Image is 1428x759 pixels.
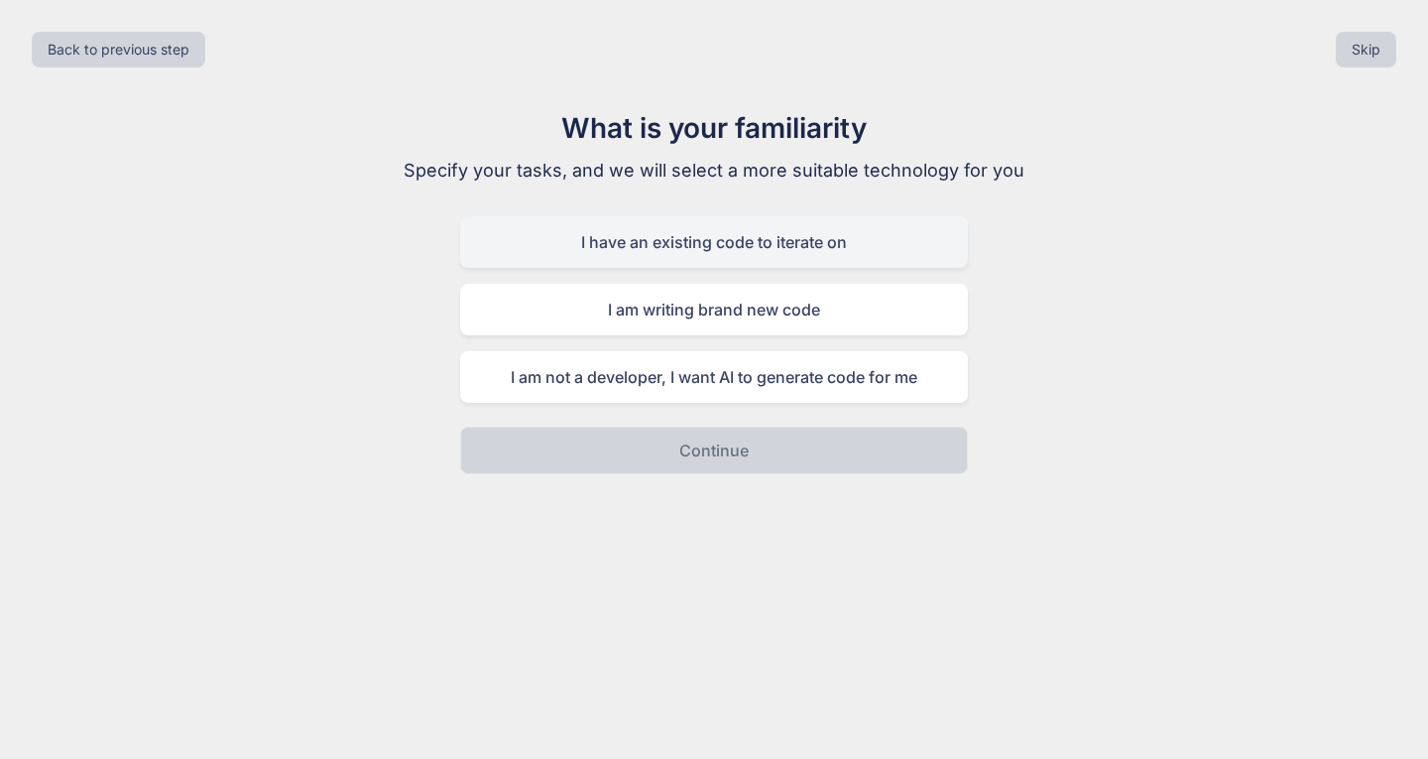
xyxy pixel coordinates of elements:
[460,216,968,268] div: I have an existing code to iterate on
[381,157,1047,185] p: Specify your tasks, and we will select a more suitable technology for you
[460,427,968,474] button: Continue
[679,439,749,462] p: Continue
[381,107,1047,149] h1: What is your familiarity
[460,351,968,403] div: I am not a developer, I want AI to generate code for me
[1336,32,1396,67] button: Skip
[32,32,205,67] button: Back to previous step
[460,284,968,335] div: I am writing brand new code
